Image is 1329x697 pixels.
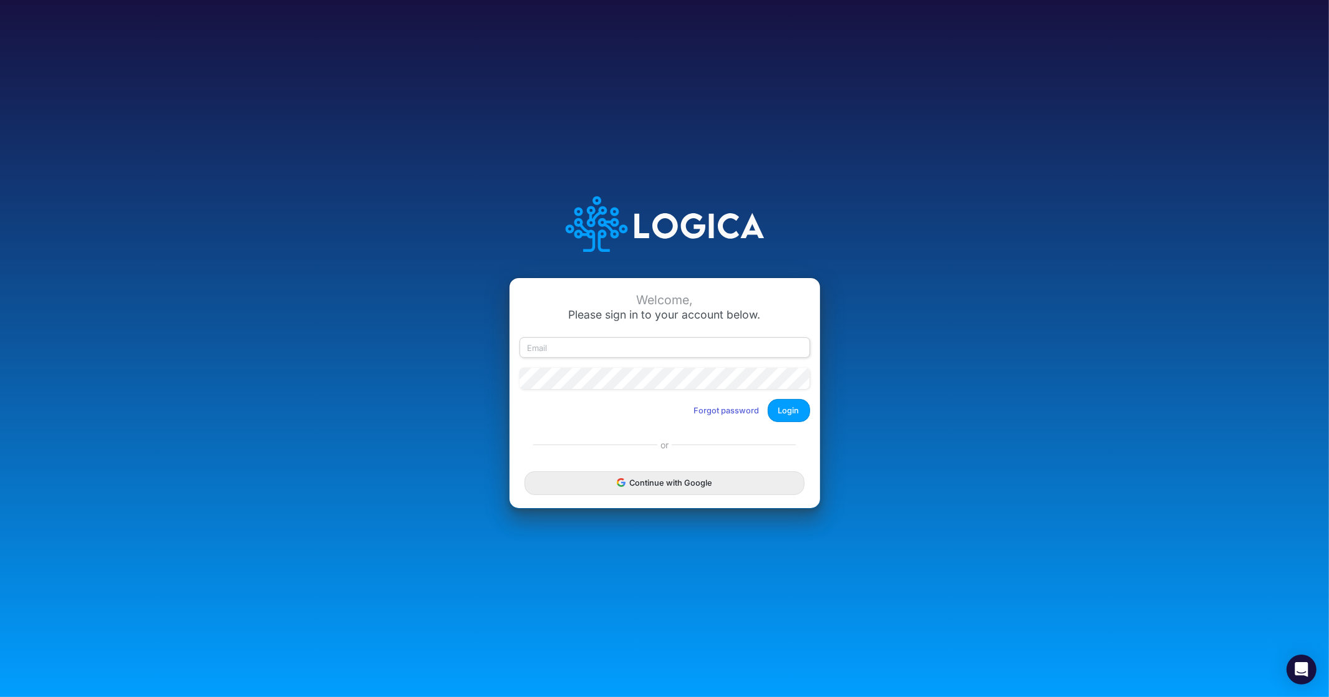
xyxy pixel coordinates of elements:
div: Welcome, [520,293,810,307]
span: Please sign in to your account below. [569,308,761,321]
button: Login [768,399,810,422]
div: Open Intercom Messenger [1287,655,1317,685]
button: Forgot password [686,400,768,421]
input: Email [520,337,810,358]
button: Continue with Google [524,471,804,494]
